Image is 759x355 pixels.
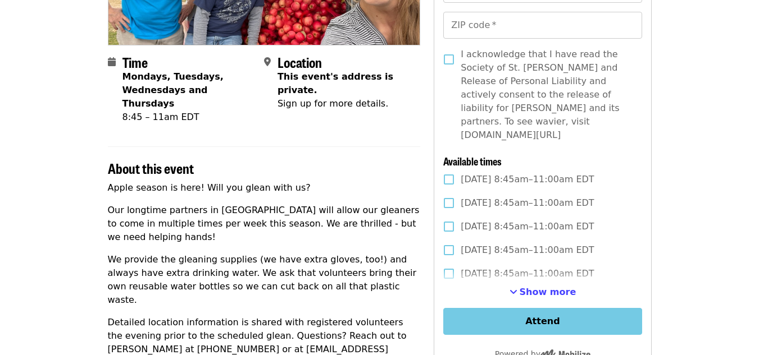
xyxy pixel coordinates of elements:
[278,98,388,109] span: Sign up for more details.
[461,173,594,186] span: [DATE] 8:45am–11:00am EDT
[108,57,116,67] i: calendar icon
[443,154,502,168] span: Available times
[108,181,421,195] p: Apple season is here! Will you glean with us?
[278,52,322,72] span: Location
[510,285,576,299] button: See more timeslots
[461,48,633,142] span: I acknowledge that I have read the Society of St. [PERSON_NAME] and Release of Personal Liability...
[108,204,421,244] p: Our longtime partners in [GEOGRAPHIC_DATA] will allow our gleaners to come in multiple times per ...
[461,196,594,210] span: [DATE] 8:45am–11:00am EDT
[108,253,421,307] p: We provide the gleaning supplies (we have extra gloves, too!) and always have extra drinking wate...
[108,158,194,178] span: About this event
[461,267,594,280] span: [DATE] 8:45am–11:00am EDT
[122,71,224,109] strong: Mondays, Tuesdays, Wednesdays and Thursdays
[520,287,576,297] span: Show more
[264,57,271,67] i: map-marker-alt icon
[122,110,255,124] div: 8:45 – 11am EDT
[278,71,393,95] span: This event's address is private.
[122,52,148,72] span: Time
[461,220,594,233] span: [DATE] 8:45am–11:00am EDT
[443,308,642,335] button: Attend
[461,243,594,257] span: [DATE] 8:45am–11:00am EDT
[443,12,642,39] input: ZIP code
